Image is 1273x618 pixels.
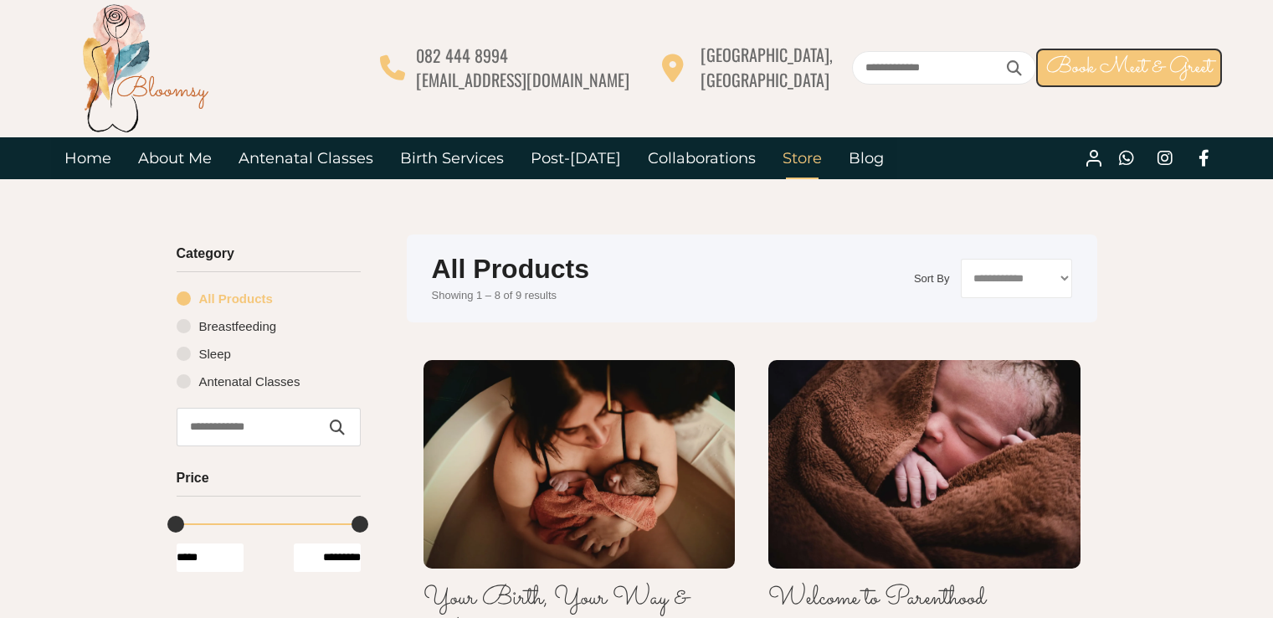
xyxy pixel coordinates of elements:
[177,459,361,509] h3: Price
[914,273,950,284] label: Sort By
[769,137,835,179] a: Store
[432,289,557,301] span: Showing 1 – 8 of 9 results
[1036,49,1222,87] a: Book Meet & Greet
[177,340,361,368] a: Sleep
[51,137,125,179] a: Home
[416,67,629,92] span: [EMAIL_ADDRESS][DOMAIN_NAME]
[1046,51,1212,84] span: Book Meet & Greet
[78,1,212,135] img: Bloomsy
[634,137,769,179] a: Collaborations
[125,137,225,179] a: About Me
[416,43,508,68] span: 082 444 8994
[177,234,361,285] h3: Category
[701,67,829,92] span: [GEOGRAPHIC_DATA]
[768,360,1081,569] img: Welcome to Parenthood Antenatal Class
[177,312,361,340] a: Breastfeeding
[835,137,897,179] a: Blog
[225,137,387,179] a: Antenatal Classes
[177,368,361,395] a: Antenatal Classes
[387,137,517,179] a: Birth Services
[177,285,361,312] a: All Products
[701,42,833,67] span: [GEOGRAPHIC_DATA],
[517,137,634,179] a: Post-[DATE]
[423,360,736,569] img: Your Birth, Your Way & Welcome to Parenthood Antenatal Classes
[432,255,589,282] h1: All Products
